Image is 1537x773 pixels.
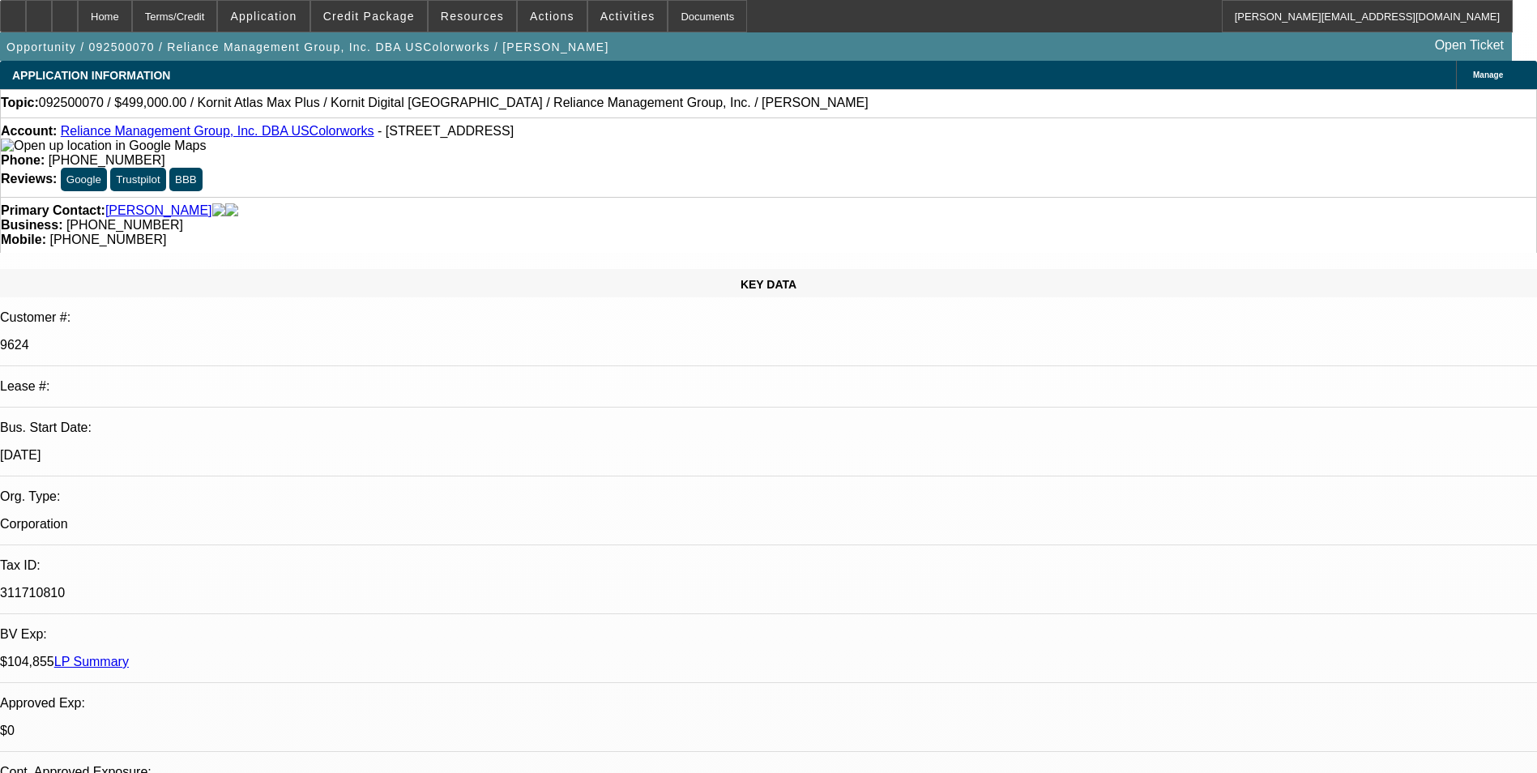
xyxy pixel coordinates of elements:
span: Credit Package [323,10,415,23]
button: Resources [429,1,516,32]
strong: Account: [1,124,57,138]
button: BBB [169,168,203,191]
img: Open up location in Google Maps [1,139,206,153]
a: Open Ticket [1428,32,1510,59]
strong: Phone: [1,153,45,167]
a: [PERSON_NAME] [105,203,212,218]
span: - [STREET_ADDRESS] [378,124,514,138]
span: Activities [600,10,655,23]
span: Application [230,10,297,23]
span: 092500070 / $499,000.00 / Kornit Atlas Max Plus / Kornit Digital [GEOGRAPHIC_DATA] / Reliance Man... [39,96,869,110]
button: Credit Package [311,1,427,32]
button: Activities [588,1,668,32]
strong: Reviews: [1,172,57,186]
span: APPLICATION INFORMATION [12,69,170,82]
img: facebook-icon.png [212,203,225,218]
button: Actions [518,1,587,32]
span: Resources [441,10,504,23]
img: linkedin-icon.png [225,203,238,218]
span: KEY DATA [741,278,796,291]
button: Application [218,1,309,32]
button: Trustpilot [110,168,165,191]
a: View Google Maps [1,139,206,152]
span: [PHONE_NUMBER] [49,153,165,167]
strong: Topic: [1,96,39,110]
strong: Mobile: [1,233,46,246]
span: Manage [1473,70,1503,79]
span: Opportunity / 092500070 / Reliance Management Group, Inc. DBA USColorworks / [PERSON_NAME] [6,41,609,53]
button: Google [61,168,107,191]
strong: Primary Contact: [1,203,105,218]
span: Actions [530,10,574,23]
span: [PHONE_NUMBER] [66,218,183,232]
a: Reliance Management Group, Inc. DBA USColorworks [61,124,374,138]
a: LP Summary [54,655,129,668]
strong: Business: [1,218,62,232]
span: [PHONE_NUMBER] [49,233,166,246]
